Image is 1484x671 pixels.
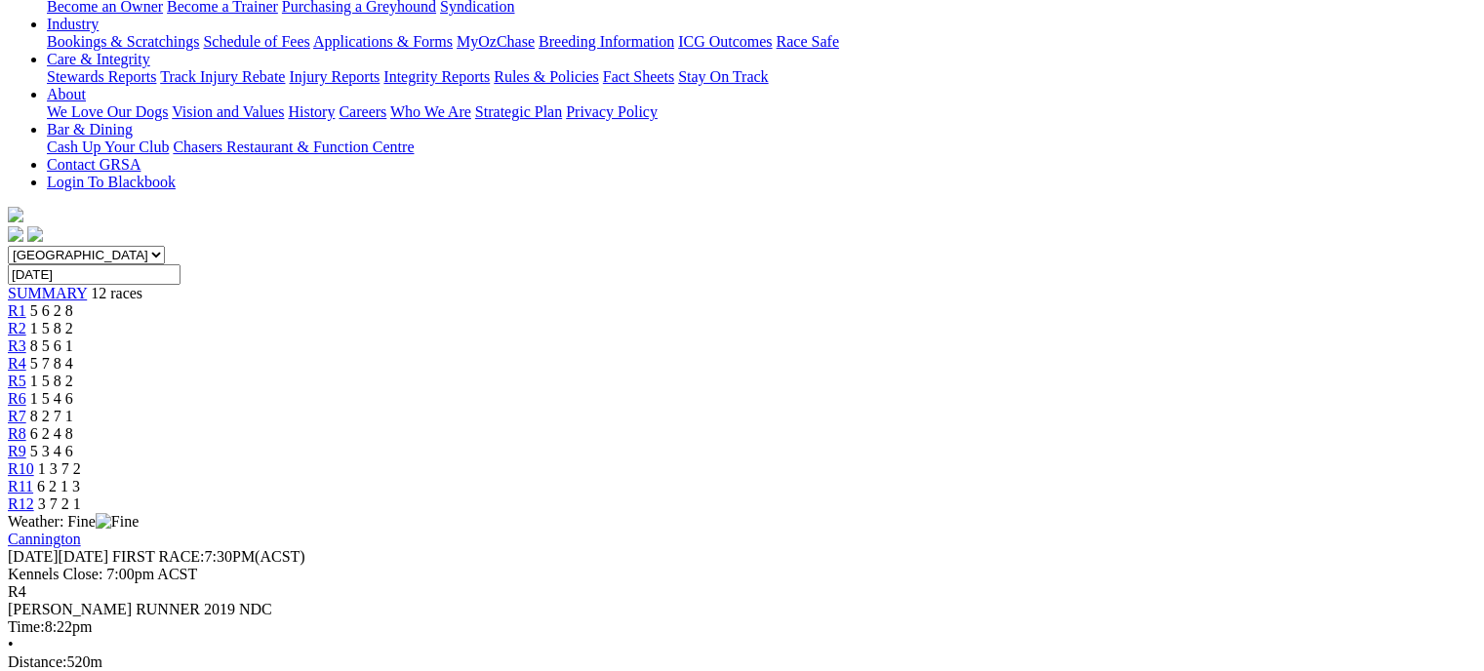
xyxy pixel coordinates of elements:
[30,408,73,424] span: 8 2 7 1
[8,264,180,285] input: Select date
[288,103,335,120] a: History
[8,601,1476,618] div: [PERSON_NAME] RUNNER 2019 NDC
[776,33,838,50] a: Race Safe
[27,226,43,242] img: twitter.svg
[8,302,26,319] a: R1
[8,478,33,494] a: R11
[313,33,453,50] a: Applications & Forms
[47,51,150,67] a: Care & Integrity
[539,33,674,50] a: Breeding Information
[47,156,140,173] a: Contact GRSA
[8,583,26,600] span: R4
[8,566,1476,583] div: Kennels Close: 7:00pm ACST
[390,103,471,120] a: Who We Are
[47,68,156,85] a: Stewards Reports
[30,320,73,336] span: 1 5 8 2
[8,355,26,372] a: R4
[566,103,658,120] a: Privacy Policy
[47,138,1476,156] div: Bar & Dining
[8,443,26,459] a: R9
[38,460,81,477] span: 1 3 7 2
[678,33,772,50] a: ICG Outcomes
[30,373,73,389] span: 1 5 8 2
[289,68,380,85] a: Injury Reports
[47,174,176,190] a: Login To Blackbook
[8,618,1476,636] div: 8:22pm
[47,33,1476,51] div: Industry
[30,443,73,459] span: 5 3 4 6
[96,513,139,531] img: Fine
[8,636,14,652] span: •
[8,513,139,530] span: Weather: Fine
[47,16,99,32] a: Industry
[47,138,169,155] a: Cash Up Your Club
[47,86,86,102] a: About
[47,103,1476,121] div: About
[8,618,45,635] span: Time:
[37,478,80,494] span: 6 2 1 3
[603,68,674,85] a: Fact Sheets
[678,68,768,85] a: Stay On Track
[203,33,309,50] a: Schedule of Fees
[30,390,73,407] span: 1 5 4 6
[8,425,26,442] a: R8
[8,285,87,301] a: SUMMARY
[8,653,66,670] span: Distance:
[494,68,599,85] a: Rules & Policies
[8,653,1476,671] div: 520m
[47,103,168,120] a: We Love Our Dogs
[8,408,26,424] a: R7
[339,103,386,120] a: Careers
[173,138,414,155] a: Chasers Restaurant & Function Centre
[47,33,199,50] a: Bookings & Scratchings
[383,68,490,85] a: Integrity Reports
[8,548,108,565] span: [DATE]
[30,337,73,354] span: 8 5 6 1
[8,320,26,336] a: R2
[8,460,34,477] a: R10
[47,121,133,138] a: Bar & Dining
[112,548,305,565] span: 7:30PM(ACST)
[8,337,26,354] a: R3
[172,103,284,120] a: Vision and Values
[8,531,81,547] a: Cannington
[30,302,73,319] span: 5 6 2 8
[8,373,26,389] a: R5
[8,226,23,242] img: facebook.svg
[8,207,23,222] img: logo-grsa-white.png
[8,390,26,407] a: R6
[38,495,81,512] span: 3 7 2 1
[160,68,285,85] a: Track Injury Rebate
[8,495,34,512] a: R12
[30,425,73,442] span: 6 2 4 8
[112,548,204,565] span: FIRST RACE:
[475,103,562,120] a: Strategic Plan
[91,285,142,301] span: 12 races
[457,33,535,50] a: MyOzChase
[30,355,73,372] span: 5 7 8 4
[8,548,59,565] span: [DATE]
[47,68,1476,86] div: Care & Integrity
